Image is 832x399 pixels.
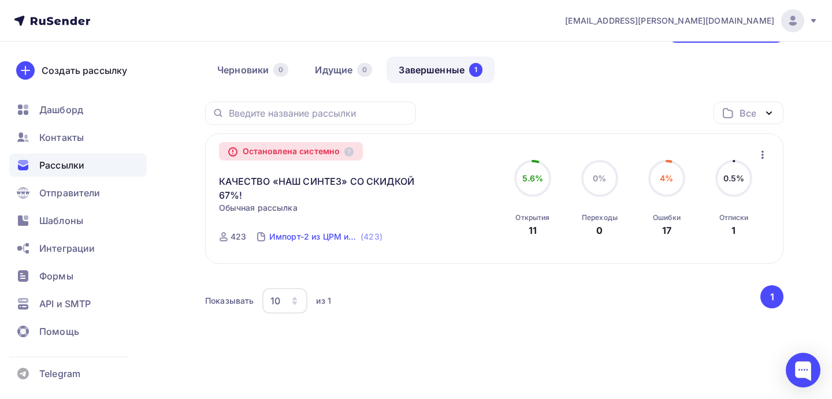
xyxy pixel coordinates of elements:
[9,126,147,149] a: Контакты
[39,186,101,200] span: Отправители
[740,106,756,120] div: Все
[269,231,358,243] div: Импорт-2 из ЦРМ и почты
[205,295,254,307] div: Показывать
[9,98,147,121] a: Дашборд
[39,297,91,311] span: API и SMTP
[719,213,749,222] div: Отписки
[596,223,603,237] div: 0
[268,228,384,246] a: Импорт-2 из ЦРМ и почты (423)
[262,288,308,314] button: 10
[565,9,818,32] a: [EMAIL_ADDRESS][PERSON_NAME][DOMAIN_NAME]
[522,173,544,183] span: 5.6%
[270,294,280,308] div: 10
[229,107,409,120] input: Введите название рассылки
[39,367,80,381] span: Telegram
[515,213,549,222] div: Открытия
[723,173,745,183] span: 0.5%
[759,285,784,308] ul: Pagination
[303,57,384,83] a: Идущие0
[39,325,79,338] span: Помощь
[529,223,537,237] div: 11
[582,213,618,222] div: Переходы
[219,174,417,202] a: КАЧЕСТВО «НАШ СИНТЕЗ» СО СКИДКОЙ 67%!
[316,295,331,307] div: из 1
[219,202,298,214] span: Обычная рассылка
[273,63,288,77] div: 0
[653,213,681,222] div: Ошибки
[9,154,147,177] a: Рассылки
[39,269,73,283] span: Формы
[9,209,147,232] a: Шаблоны
[9,181,147,204] a: Отправители
[714,102,783,124] button: Все
[660,173,673,183] span: 4%
[760,285,783,308] button: Go to page 1
[205,57,300,83] a: Черновики0
[9,264,147,288] a: Формы
[42,64,127,77] div: Создать рассылку
[387,57,495,83] a: Завершенные1
[731,223,736,237] div: 1
[357,63,372,77] div: 0
[39,214,83,228] span: Шаблоны
[39,103,83,117] span: Дашборд
[469,63,482,77] div: 1
[39,241,95,255] span: Интеграции
[39,130,84,144] span: Контакты
[219,142,363,161] div: Остановлена системно
[662,223,671,237] div: 17
[231,231,246,243] div: 423
[593,173,606,183] span: 0%
[39,158,84,172] span: Рассылки
[565,15,774,27] span: [EMAIL_ADDRESS][PERSON_NAME][DOMAIN_NAME]
[361,231,382,243] div: (423)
